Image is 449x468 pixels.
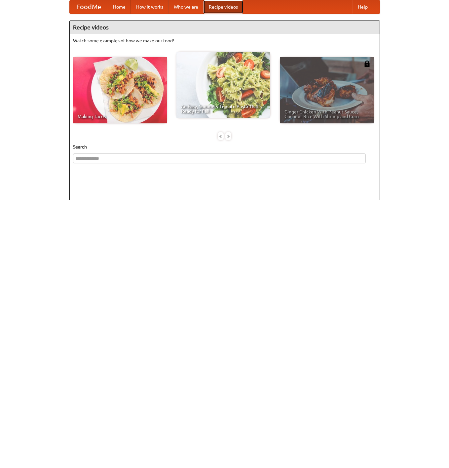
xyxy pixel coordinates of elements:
h5: Search [73,144,376,150]
a: Recipe videos [204,0,243,14]
span: Making Tacos [78,114,162,119]
div: « [218,132,224,140]
a: Who we are [168,0,204,14]
h4: Recipe videos [70,21,380,34]
a: Help [353,0,373,14]
a: How it works [131,0,168,14]
a: Home [108,0,131,14]
a: Making Tacos [73,57,167,123]
p: Watch some examples of how we make our food! [73,37,376,44]
a: An Easy, Summery Tomato Pasta That's Ready for Fall [176,52,270,118]
img: 483408.png [364,61,370,67]
div: » [225,132,231,140]
span: An Easy, Summery Tomato Pasta That's Ready for Fall [181,104,266,113]
a: FoodMe [70,0,108,14]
